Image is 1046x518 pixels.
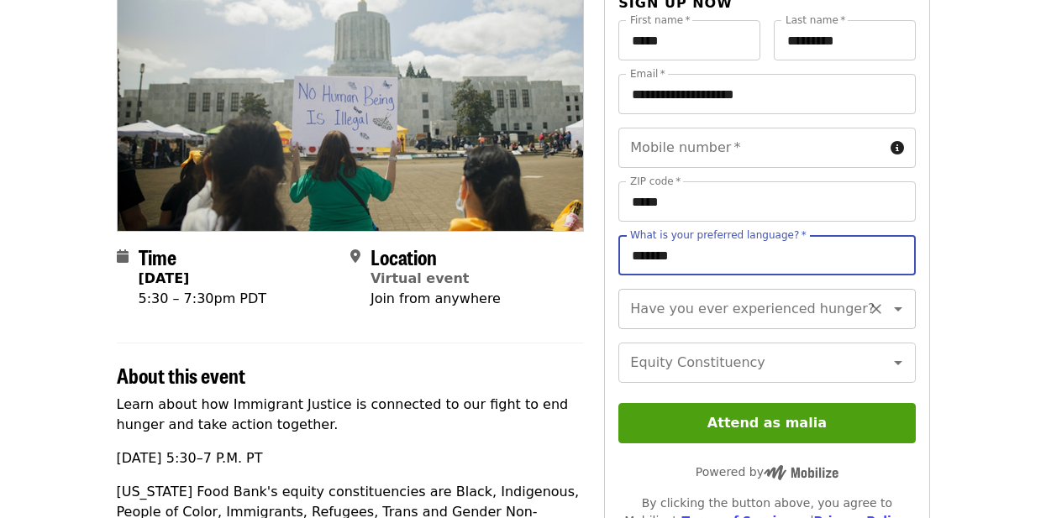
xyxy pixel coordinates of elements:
[891,140,904,156] i: circle-info icon
[618,20,760,60] input: First name
[117,249,129,264] i: calendar icon
[886,297,910,321] button: Open
[865,297,888,321] button: Clear
[117,360,245,390] span: About this event
[371,242,437,271] span: Location
[618,181,915,222] input: ZIP code
[618,74,915,114] input: Email
[371,290,501,306] span: Join from anywhere
[618,403,915,443] button: Attend as malia
[630,15,691,25] label: First name
[696,465,838,479] span: Powered by
[786,15,845,25] label: Last name
[139,242,176,271] span: Time
[117,448,585,468] p: [DATE] 5:30–7 P.M. PT
[139,289,267,309] div: 5:30 – 7:30pm PDT
[618,235,915,275] input: What is your preferred language?
[630,230,807,240] label: What is your preferred language?
[371,270,470,286] a: Virtual event
[630,176,681,186] label: ZIP code
[774,20,916,60] input: Last name
[117,395,585,435] p: Learn about how Immigrant Justice is connected to our fight to end hunger and take action together.
[139,270,190,286] strong: [DATE]
[630,69,665,79] label: Email
[350,249,360,264] i: map-marker-alt icon
[886,351,910,374] button: Open
[618,128,883,168] input: Mobile number
[764,465,838,480] img: Powered by Mobilize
